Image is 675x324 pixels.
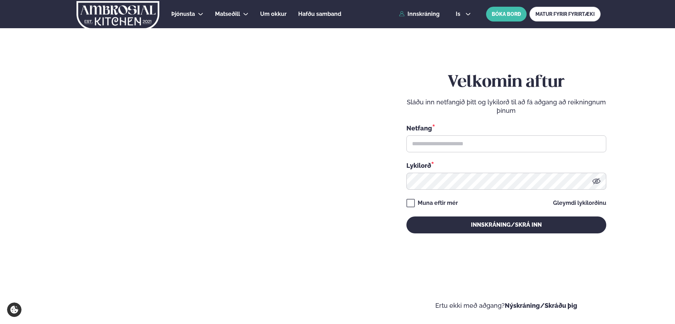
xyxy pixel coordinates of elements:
[406,123,606,133] div: Netfang
[450,11,477,17] button: is
[505,302,577,309] a: Nýskráning/Skráðu þig
[359,301,654,310] p: Ertu ekki með aðgang?
[171,11,195,17] span: Þjónusta
[456,11,462,17] span: is
[406,216,606,233] button: Innskráning/Skrá inn
[486,7,527,22] button: BÓKA BORÐ
[171,10,195,18] a: Þjónusta
[298,10,341,18] a: Hafðu samband
[399,11,440,17] a: Innskráning
[215,10,240,18] a: Matseðill
[260,10,287,18] a: Um okkur
[76,1,160,30] img: logo
[21,197,167,256] h2: Velkomin á Ambrosial kitchen!
[260,11,287,17] span: Um okkur
[298,11,341,17] span: Hafðu samband
[406,161,606,170] div: Lykilorð
[406,73,606,92] h2: Velkomin aftur
[529,7,601,22] a: MATUR FYRIR FYRIRTÆKI
[21,265,167,282] p: Ef eitthvað sameinar fólk, þá er [PERSON_NAME] matarferðalag.
[553,200,606,206] a: Gleymdi lykilorðinu
[7,302,22,317] a: Cookie settings
[215,11,240,17] span: Matseðill
[406,98,606,115] p: Sláðu inn netfangið þitt og lykilorð til að fá aðgang að reikningnum þínum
